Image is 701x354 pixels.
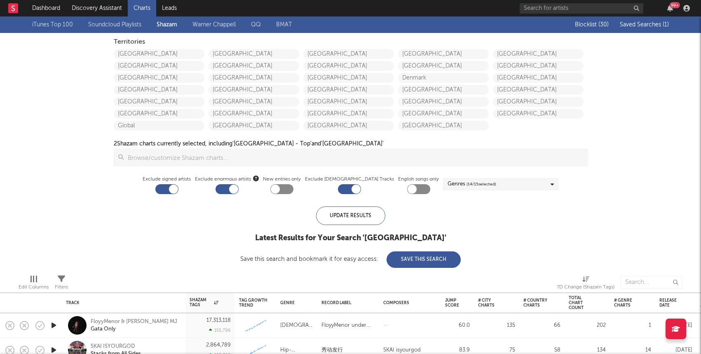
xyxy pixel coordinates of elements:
span: ( 1 ) [663,22,669,28]
a: [GEOGRAPHIC_DATA] [209,109,299,119]
div: [DATE] [659,321,692,331]
span: ( 14 / 15 selected) [467,179,496,189]
span: ( 30 ) [598,22,609,28]
div: Shazam Tags [190,298,218,307]
a: [GEOGRAPHIC_DATA] [114,49,204,59]
div: 155,796 [209,328,231,333]
div: 17,313,118 [206,318,231,323]
div: Update Results [316,206,385,225]
a: [GEOGRAPHIC_DATA] [493,85,584,95]
a: [GEOGRAPHIC_DATA] [114,73,204,83]
div: Gata Only [91,326,177,333]
a: BMAT [276,20,292,30]
span: Exclude enormous artists [195,174,259,184]
div: Edit Columns [19,272,49,296]
button: 99+ [667,5,673,12]
a: [GEOGRAPHIC_DATA] [493,109,584,119]
a: [GEOGRAPHIC_DATA] [303,85,394,95]
a: Warner Chappell [192,20,236,30]
a: Denmark [398,73,489,83]
div: FloyyMenor & [PERSON_NAME] MJ [91,318,177,326]
div: 7D Change (Shazam Tags) [557,272,614,296]
a: [GEOGRAPHIC_DATA] [303,49,394,59]
div: 60.0 [445,321,470,331]
div: 1 [614,321,651,331]
div: SKAI ISYOURGOD [91,343,141,350]
a: [GEOGRAPHIC_DATA] [303,61,394,71]
div: Genres [448,179,496,189]
a: [GEOGRAPHIC_DATA] [209,85,299,95]
input: Browse/customize Shazam charts... [124,149,587,166]
div: Filters [55,282,68,292]
a: [GEOGRAPHIC_DATA] [398,121,489,131]
a: [GEOGRAPHIC_DATA] [114,61,204,71]
a: [GEOGRAPHIC_DATA] [303,73,394,83]
div: # Country Charts [523,298,548,308]
div: 7D Change (Shazam Tags) [557,282,614,292]
label: Exclude signed artists [143,174,191,184]
a: FloyyMenor & [PERSON_NAME] MJGata Only [91,318,177,333]
button: Save This Search [387,251,461,268]
div: 2,864,789 [206,342,231,348]
label: English songs only [398,174,439,184]
div: Release Date [659,298,680,308]
a: [GEOGRAPHIC_DATA] [114,109,204,119]
div: 66 [523,321,560,331]
a: [GEOGRAPHIC_DATA] [398,85,489,95]
div: Record Label [321,300,371,305]
a: [GEOGRAPHIC_DATA] [114,85,204,95]
div: # City Charts [478,298,503,308]
button: Saved Searches (1) [617,21,669,28]
span: Blocklist [575,22,609,28]
a: [GEOGRAPHIC_DATA] [209,49,299,59]
div: Latest Results for Your Search ' [GEOGRAPHIC_DATA] ' [240,233,461,243]
div: # Genre Charts [614,298,639,308]
label: New entries only [263,174,301,184]
a: [GEOGRAPHIC_DATA] [114,97,204,107]
div: 99 + [670,2,680,8]
a: Global [114,121,204,131]
a: [GEOGRAPHIC_DATA] [493,97,584,107]
div: Composers [383,300,433,305]
a: [GEOGRAPHIC_DATA] [398,61,489,71]
a: [GEOGRAPHIC_DATA] [493,61,584,71]
div: FloyyMenor under exclusive license to UnitedMasters LLC [321,321,375,331]
a: [GEOGRAPHIC_DATA] [493,49,584,59]
a: [GEOGRAPHIC_DATA] [398,97,489,107]
div: Save this search and bookmark it for easy access: [240,256,461,262]
a: [GEOGRAPHIC_DATA] [303,97,394,107]
a: QQ [251,20,261,30]
a: [GEOGRAPHIC_DATA] [209,73,299,83]
a: [GEOGRAPHIC_DATA] [209,61,299,71]
div: 2 Shazam charts currently selected, including '[GEOGRAPHIC_DATA] - Top' and '[GEOGRAPHIC_DATA]' [114,139,384,149]
div: Edit Columns [19,282,49,292]
div: Jump Score [445,298,459,308]
a: [GEOGRAPHIC_DATA] [209,121,299,131]
div: 202 [569,321,606,331]
a: iTunes Top 100 [32,20,73,30]
div: Filters [55,272,68,296]
div: Track [66,300,177,305]
a: [GEOGRAPHIC_DATA] [209,97,299,107]
a: [GEOGRAPHIC_DATA] [303,121,394,131]
a: [GEOGRAPHIC_DATA] [398,49,489,59]
div: [DEMOGRAPHIC_DATA] [280,321,313,331]
div: Territories [114,37,588,47]
a: [GEOGRAPHIC_DATA] [493,73,584,83]
span: Saved Searches [620,22,669,28]
div: 135 [478,321,515,331]
a: Soundcloud Playlists [88,20,141,30]
input: Search for artists [520,3,643,14]
div: Genre [280,300,309,305]
a: [GEOGRAPHIC_DATA] [303,109,394,119]
input: Search... [621,276,682,288]
a: [GEOGRAPHIC_DATA] [398,109,489,119]
div: Total Chart Count [569,295,593,310]
div: Tag Growth Trend [239,298,268,308]
button: Exclude enormous artists [253,174,259,182]
label: Exclude [DEMOGRAPHIC_DATA] Tracks [305,174,394,184]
